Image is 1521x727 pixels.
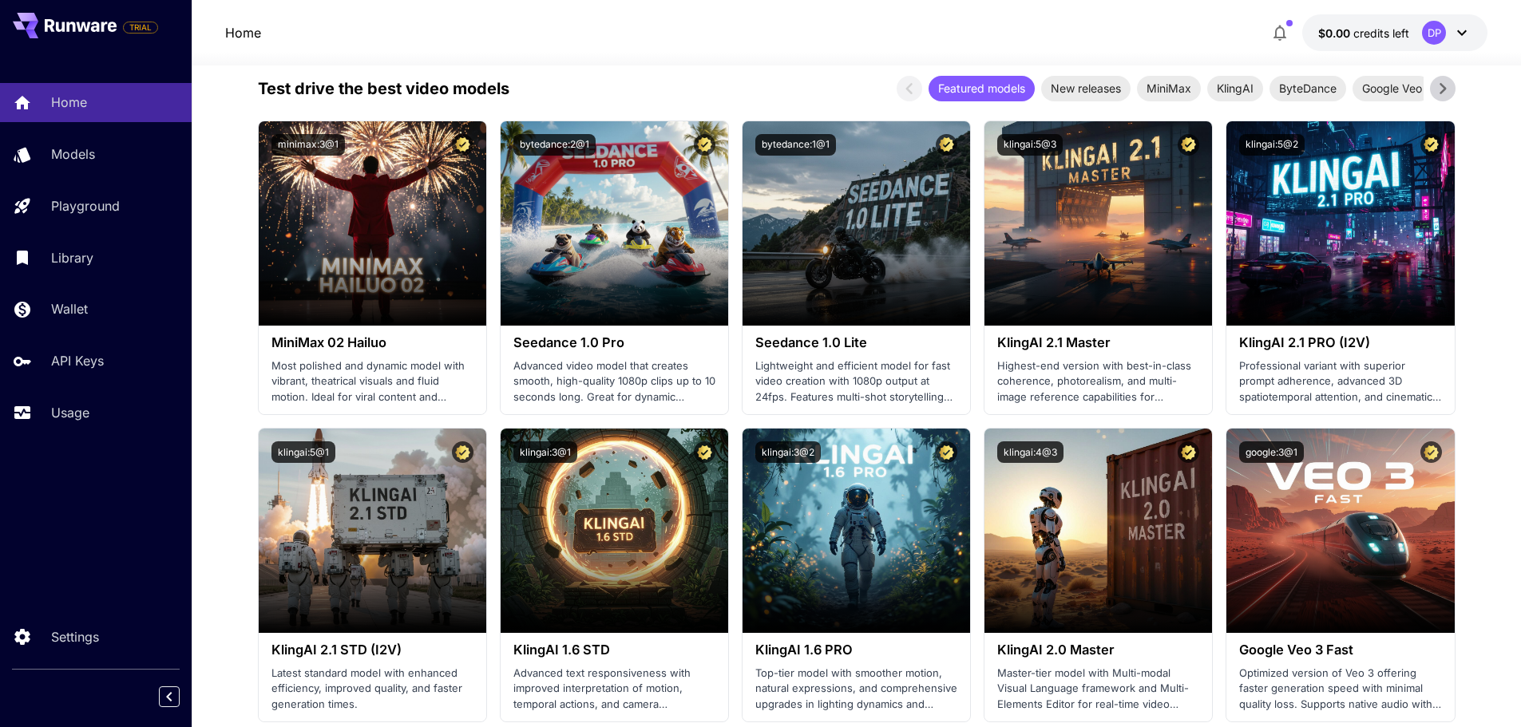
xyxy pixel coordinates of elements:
[501,429,728,633] img: alt
[997,666,1199,713] p: Master-tier model with Multi-modal Visual Language framework and Multi-Elements Editor for real-t...
[1178,134,1199,156] button: Certified Model – Vetted for best performance and includes a commercial license.
[51,627,99,646] p: Settings
[1226,121,1454,326] img: alt
[259,429,486,633] img: alt
[1420,441,1442,463] button: Certified Model – Vetted for best performance and includes a commercial license.
[929,76,1035,101] div: Featured models
[1353,80,1432,97] span: Google Veo
[755,335,957,350] h3: Seedance 1.0 Lite
[51,299,88,318] p: Wallet
[694,134,715,156] button: Certified Model – Vetted for best performance and includes a commercial license.
[271,666,473,713] p: Latest standard model with enhanced efficiency, improved quality, and faster generation times.
[743,429,970,633] img: alt
[225,23,261,42] nav: breadcrumb
[755,134,836,156] button: bytedance:1@1
[51,248,93,267] p: Library
[1226,429,1454,633] img: alt
[1239,666,1441,713] p: Optimized version of Veo 3 offering faster generation speed with minimal quality loss. Supports n...
[1239,642,1441,658] h3: Google Veo 3 Fast
[513,642,715,658] h3: KlingAI 1.6 STD
[51,144,95,164] p: Models
[1302,14,1487,51] button: $0.00DP
[755,666,957,713] p: Top-tier model with smoother motion, natural expressions, and comprehensive upgrades in lighting ...
[1269,80,1346,97] span: ByteDance
[1353,76,1432,101] div: Google Veo
[997,335,1199,350] h3: KlingAI 2.1 Master
[1207,76,1263,101] div: KlingAI
[123,18,158,37] span: Add your payment card to enable full platform functionality.
[929,80,1035,97] span: Featured models
[1318,25,1409,41] div: $0.00
[1422,21,1446,45] div: DP
[1318,26,1353,40] span: $0.00
[997,358,1199,405] p: Highest-end version with best-in-class coherence, photorealism, and multi-image reference capabil...
[513,441,577,463] button: klingai:3@1
[124,22,157,34] span: TRIAL
[1239,335,1441,350] h3: KlingAI 2.1 PRO (I2V)
[1137,76,1201,101] div: MiniMax
[513,666,715,713] p: Advanced text responsiveness with improved interpretation of motion, temporal actions, and camera...
[513,134,596,156] button: bytedance:2@1
[984,121,1212,326] img: alt
[258,77,509,101] p: Test drive the best video models
[271,134,345,156] button: minimax:3@1
[755,358,957,405] p: Lightweight and efficient model for fast video creation with 1080p output at 24fps. Features mult...
[1137,80,1201,97] span: MiniMax
[1420,134,1442,156] button: Certified Model – Vetted for best performance and includes a commercial license.
[452,441,473,463] button: Certified Model – Vetted for best performance and includes a commercial license.
[936,134,957,156] button: Certified Model – Vetted for best performance and includes a commercial license.
[1353,26,1409,40] span: credits left
[1239,358,1441,405] p: Professional variant with superior prompt adherence, advanced 3D spatiotemporal attention, and ci...
[271,642,473,658] h3: KlingAI 2.1 STD (I2V)
[513,335,715,350] h3: Seedance 1.0 Pro
[51,403,89,422] p: Usage
[271,335,473,350] h3: MiniMax 02 Hailuo
[171,682,192,711] div: Collapse sidebar
[51,196,120,215] p: Playground
[997,642,1199,658] h3: KlingAI 2.0 Master
[259,121,486,326] img: alt
[51,93,87,112] p: Home
[755,642,957,658] h3: KlingAI 1.6 PRO
[1239,134,1305,156] button: klingai:5@2
[936,441,957,463] button: Certified Model – Vetted for best performance and includes a commercial license.
[159,686,180,707] button: Collapse sidebar
[694,441,715,463] button: Certified Model – Vetted for best performance and includes a commercial license.
[1041,80,1131,97] span: New releases
[271,441,335,463] button: klingai:5@1
[997,441,1064,463] button: klingai:4@3
[984,429,1212,633] img: alt
[501,121,728,326] img: alt
[51,351,104,370] p: API Keys
[225,23,261,42] a: Home
[452,134,473,156] button: Certified Model – Vetted for best performance and includes a commercial license.
[1178,441,1199,463] button: Certified Model – Vetted for best performance and includes a commercial license.
[1207,80,1263,97] span: KlingAI
[755,441,821,463] button: klingai:3@2
[1239,441,1304,463] button: google:3@1
[271,358,473,405] p: Most polished and dynamic model with vibrant, theatrical visuals and fluid motion. Ideal for vira...
[997,134,1063,156] button: klingai:5@3
[513,358,715,405] p: Advanced video model that creates smooth, high-quality 1080p clips up to 10 seconds long. Great f...
[743,121,970,326] img: alt
[1041,76,1131,101] div: New releases
[1269,76,1346,101] div: ByteDance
